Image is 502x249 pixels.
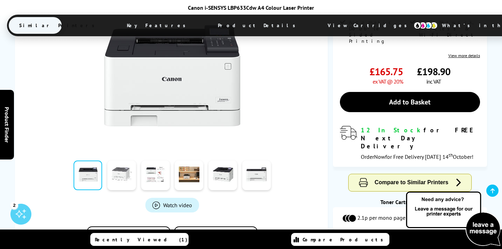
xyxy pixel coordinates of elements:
[95,236,188,243] span: Recently Viewed (1)
[87,226,170,246] button: Add to Compare
[303,236,387,243] span: Compare Products
[448,53,480,58] a: View more details
[104,7,241,144] img: Canon i-SENSYS LBP633Cdw
[163,202,192,209] span: Watch video
[207,17,310,34] span: Product Details
[333,199,487,205] div: Toner Cartridge Costs
[116,17,200,34] span: Key Features
[145,198,199,212] a: Product_All_Videos
[3,107,10,142] span: Product Finder
[361,126,480,150] div: for FREE Next Day Delivery
[373,78,403,85] span: ex VAT @ 20%
[291,233,389,246] a: Compare Products
[374,153,385,160] span: Now
[317,16,424,34] span: View Cartridges
[413,22,438,29] img: cmyk-icon.svg
[361,153,473,160] span: Order for Free Delivery [DATE] 14 October!
[7,4,495,11] div: Canon i-SENSYS LBP633Cdw A4 Colour Laser Printer
[10,201,18,209] div: 2
[361,126,424,134] span: 12 In Stock
[404,190,502,248] img: Open Live Chat window
[340,126,480,160] div: modal_delivery
[9,17,109,34] span: Similar Printers
[375,179,449,185] span: Compare to Similar Printers
[174,226,258,246] button: In the Box
[417,65,450,78] span: £198.90
[349,174,471,191] button: Compare to Similar Printers
[90,233,189,246] a: Recently Viewed (1)
[370,65,403,78] span: £165.75
[426,78,441,85] span: inc VAT
[357,214,405,223] span: 2.1p per mono page
[340,92,480,112] a: Add to Basket
[449,152,453,158] sup: th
